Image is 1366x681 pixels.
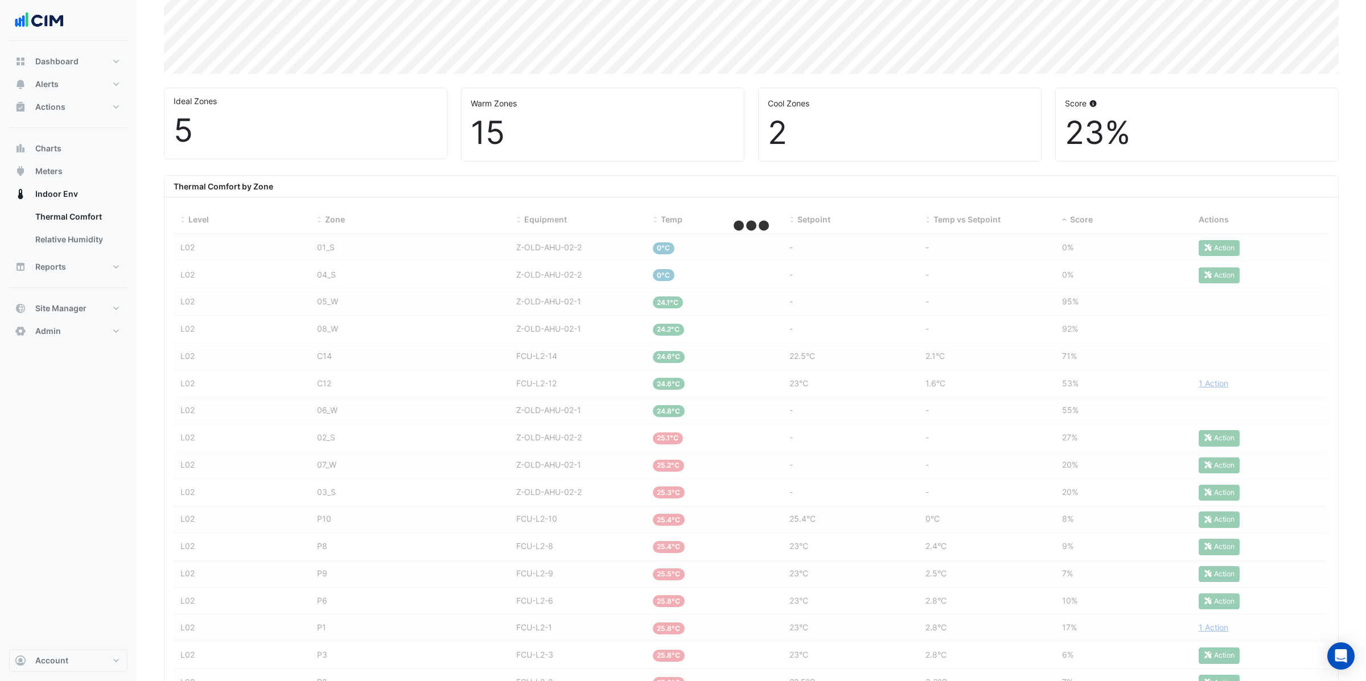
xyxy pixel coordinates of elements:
span: 8% [1062,514,1073,523]
span: 0°C [925,514,940,523]
b: Thermal Comfort by Zone [174,181,273,191]
span: Setpoint [797,214,830,224]
span: Indoor Env [35,188,78,200]
span: 2.1°C [925,351,945,361]
span: Zone [325,214,345,224]
span: 27% [1062,432,1077,442]
span: C12 [317,378,331,388]
a: 1 Action [1199,622,1228,632]
button: Charts [9,137,127,160]
span: - [925,460,929,469]
button: Account [9,649,127,672]
button: Action [1199,430,1240,446]
button: Action [1199,539,1240,555]
span: - [925,296,929,306]
span: Meters [35,166,63,177]
span: L02 [180,460,195,469]
button: Action [1199,566,1240,582]
span: - [789,432,793,442]
span: Score [1070,214,1093,224]
span: P3 [317,650,327,659]
div: 2 [768,114,1032,152]
button: Action [1199,485,1240,501]
span: 10% [1062,596,1077,605]
span: 0°C [653,269,675,281]
span: 0% [1062,242,1073,252]
span: Level [188,214,209,224]
span: - [925,242,929,252]
span: - [789,460,793,469]
span: 95% [1062,296,1079,306]
span: - [925,324,929,333]
span: Z-OLD-AHU-02-1 [516,405,581,415]
div: 23% [1065,114,1329,152]
span: - [789,405,793,415]
button: Action [1199,593,1240,609]
div: Cool Zones [768,97,1032,109]
app-icon: Alerts [15,79,26,90]
span: L02 [180,432,195,442]
button: Actions [9,96,127,118]
span: - [789,324,793,333]
span: L02 [180,622,195,632]
span: 25.2°C [653,460,685,472]
span: L02 [180,405,195,415]
span: - [925,405,929,415]
span: Temp [661,214,682,224]
button: Indoor Env [9,183,127,205]
span: 55% [1062,405,1079,415]
span: 24.2°C [653,324,685,336]
span: 24.6°C [653,351,685,363]
span: 7% [1062,568,1073,578]
span: 0°C [653,242,675,254]
span: 25.4°C [789,514,816,523]
span: L02 [180,242,195,252]
span: 07_W [317,460,336,469]
span: 2.5°C [925,568,947,578]
span: 08_W [317,324,338,333]
span: FCU-L2-6 [516,596,553,605]
span: Account [35,655,68,666]
span: FCU-L2-3 [516,650,553,659]
span: C14 [317,351,332,361]
div: Open Intercom Messenger [1327,642,1355,670]
span: 25.5°C [653,568,685,580]
button: Alerts [9,73,127,96]
span: 02_S [317,432,335,442]
span: 25.8°C [653,622,685,634]
span: 6% [1062,650,1073,659]
span: Z-OLD-AHU-02-1 [516,460,581,469]
button: Site Manager [9,297,127,320]
a: Relative Humidity [26,228,127,251]
app-icon: Admin [15,325,26,337]
app-icon: Reports [15,261,26,273]
span: FCU-L2-10 [516,514,557,523]
span: 25.4°C [653,514,685,526]
span: Z-OLD-AHU-02-1 [516,324,581,333]
span: 53% [1062,378,1079,388]
div: 5 [174,112,438,150]
span: 1.6°C [925,378,945,388]
span: Temp vs Setpoint [933,214,1001,224]
a: Thermal Comfort [26,205,127,228]
span: - [789,270,793,279]
span: P10 [317,514,331,523]
span: FCU-L2-12 [516,378,557,388]
span: L02 [180,351,195,361]
span: FCU-L2-8 [516,541,553,551]
span: 2.8°C [925,650,947,659]
button: Admin [9,320,127,342]
span: Actions [1199,214,1229,224]
span: Reports [35,261,66,273]
span: 23°C [789,650,808,659]
span: 25.8°C [653,650,685,662]
span: 71% [1062,351,1077,361]
span: Z-OLD-AHU-02-2 [516,487,582,497]
span: - [925,432,929,442]
span: 20% [1062,460,1078,469]
span: L02 [180,541,195,551]
span: - [789,296,793,306]
div: Warm Zones [471,97,735,109]
span: P9 [317,568,327,578]
button: Reports [9,255,127,278]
